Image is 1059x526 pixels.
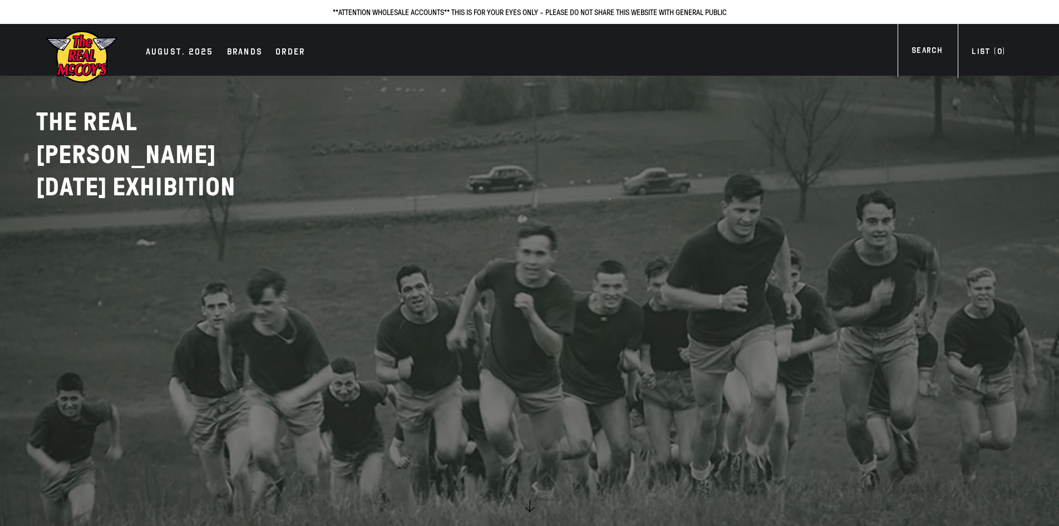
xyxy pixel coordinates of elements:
[11,6,1048,18] p: **ATTENTION WHOLESALE ACCOUNTS** THIS IS FOR YOUR EYES ONLY - PLEASE DO NOT SHARE THIS WEBSITE WI...
[146,45,214,61] div: AUGUST. 2025
[912,45,942,60] div: Search
[997,47,1002,56] span: 0
[898,45,956,60] a: Search
[270,45,311,61] a: Order
[36,171,314,204] p: [DATE] EXHIBITION
[958,46,1019,61] a: List (0)
[36,106,314,204] h2: THE REAL [PERSON_NAME]
[275,45,305,61] div: Order
[972,46,1005,61] div: List ( )
[227,45,263,61] div: Brands
[140,45,219,61] a: AUGUST. 2025
[46,30,118,84] img: mccoys-exhibition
